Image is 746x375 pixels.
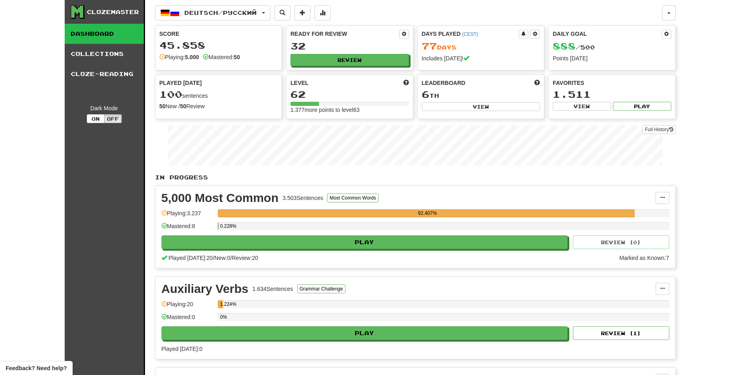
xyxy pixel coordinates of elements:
[159,79,202,87] span: Played [DATE]
[619,254,669,262] div: Marked as Known: 7
[215,255,231,261] span: New: 0
[553,102,611,111] button: View
[155,173,676,181] p: In Progress
[553,54,671,62] div: Points [DATE]
[422,102,540,111] button: View
[161,209,214,223] div: Playing: 3.237
[159,40,278,50] div: 45.858
[203,53,240,61] div: Mastered:
[104,114,122,123] button: Off
[87,114,104,123] button: On
[159,103,166,109] strong: 50
[422,54,540,62] div: Includes [DATE]!
[290,41,409,51] div: 32
[234,54,240,60] strong: 50
[290,54,409,66] button: Review
[230,255,232,261] span: /
[422,89,540,100] div: th
[220,209,635,217] div: 92.407%
[184,9,257,16] span: Deutsch / Русский
[161,283,249,295] div: Auxiliary Verbs
[161,346,202,352] span: Played [DATE]: 0
[159,89,278,100] div: sentences
[422,30,519,38] div: Days Played
[161,235,568,249] button: Play
[553,44,595,51] span: / 500
[159,53,199,61] div: Playing:
[297,284,345,293] button: Grammar Challenge
[315,5,331,21] button: More stats
[290,30,399,38] div: Ready for Review
[553,30,662,39] div: Daily Goal
[161,300,214,313] div: Playing: 20
[422,89,429,100] span: 6
[159,102,278,110] div: New / Review
[220,300,223,308] div: 1.224%
[213,255,215,261] span: /
[159,30,278,38] div: Score
[290,79,309,87] span: Level
[573,235,669,249] button: Review (0)
[71,104,138,112] div: Dark Mode
[290,106,409,114] div: 1.377 more points to level 63
[553,79,671,87] div: Favorites
[161,326,568,340] button: Play
[282,194,323,202] div: 3.503 Sentences
[87,8,139,16] div: Clozemaster
[6,364,67,372] span: Open feedback widget
[613,102,671,111] button: Play
[553,40,576,52] span: 888
[232,255,258,261] span: Review: 20
[642,125,675,134] a: Full History
[155,5,270,21] button: Deutsch/Русский
[65,44,144,64] a: Collections
[422,41,540,52] div: Day s
[274,5,290,21] button: Search sentences
[553,89,671,99] div: 1.511
[327,194,378,202] button: Most Common Words
[534,79,540,87] span: This week in points, UTC
[422,79,466,87] span: Leaderboard
[252,285,293,293] div: 1.634 Sentences
[185,54,199,60] strong: 5.000
[161,313,214,326] div: Mastered: 0
[290,89,409,99] div: 62
[65,24,144,44] a: Dashboard
[159,89,182,100] span: 100
[422,40,437,52] span: 77
[65,64,144,84] a: Cloze-Reading
[161,222,214,235] div: Mastered: 8
[462,31,478,37] a: (CEST)
[573,326,669,340] button: Review (1)
[168,255,213,261] span: Played [DATE]: 20
[294,5,311,21] button: Add sentence to collection
[161,192,279,204] div: 5,000 Most Common
[180,103,186,109] strong: 50
[403,79,409,87] span: Score more points to level up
